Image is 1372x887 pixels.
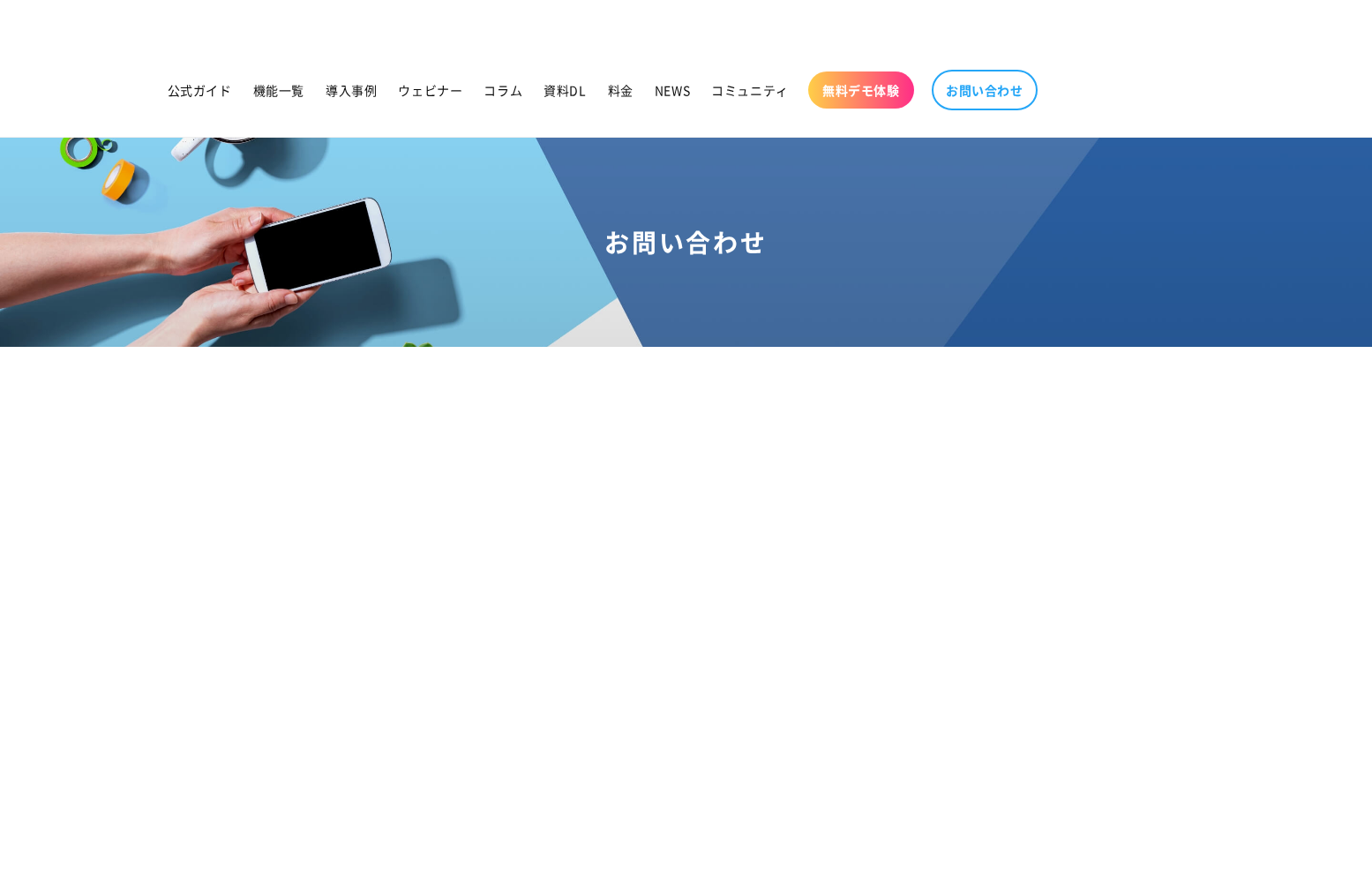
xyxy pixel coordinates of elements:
[326,82,377,98] span: 導入事例
[533,71,596,109] a: 資料DL
[655,82,690,98] span: NEWS
[243,71,315,109] a: 機能一覧
[822,82,900,98] span: 無料デモ体験
[701,71,799,109] a: コミュニティ
[644,71,701,109] a: NEWS
[808,71,914,109] a: 無料デモ体験
[168,82,232,98] span: 公式ガイド
[157,71,243,109] a: 公式ガイド
[946,82,1023,98] span: お問い合わせ
[484,82,522,98] span: コラム
[253,82,304,98] span: 機能一覧
[315,71,387,109] a: 導入事例
[398,82,462,98] span: ウェビナー
[21,226,1351,258] h1: お問い合わせ
[608,82,634,98] span: 料金
[473,71,533,109] a: コラム
[932,70,1038,110] a: お問い合わせ
[711,82,789,98] span: コミュニティ
[387,71,473,109] a: ウェビナー
[597,71,644,109] a: 料金
[544,82,586,98] span: 資料DL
